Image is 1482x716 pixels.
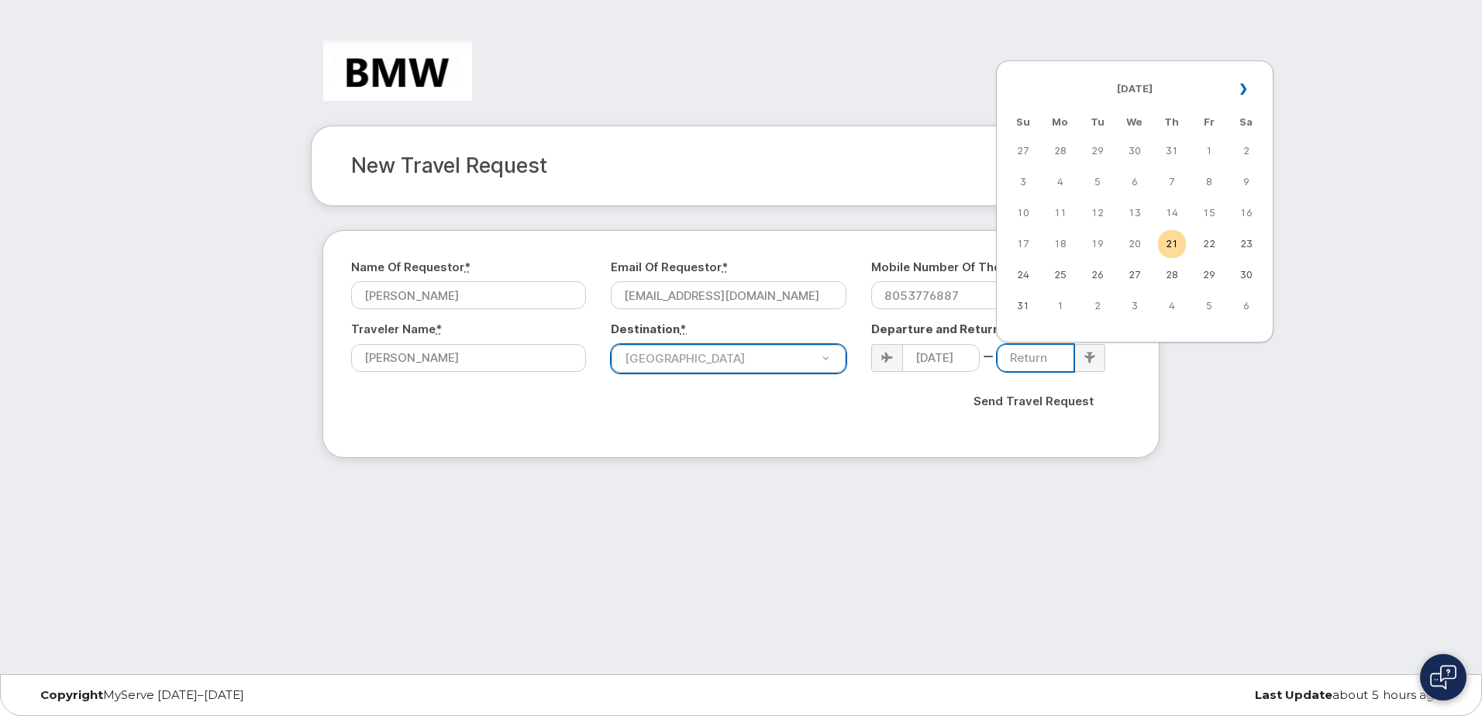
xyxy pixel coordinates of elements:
td: 21 [1158,230,1186,258]
td: 8 [1195,168,1223,196]
td: 29 [1195,261,1223,289]
td: 25 [1046,261,1074,289]
td: 17 [1009,230,1037,258]
td: 24 [1009,261,1037,289]
td: 16 [1232,199,1260,227]
td: 2 [1232,137,1260,165]
label: Traveler Name [351,321,442,337]
img: Open chat [1430,665,1456,690]
td: 13 [1121,199,1149,227]
td: 11 [1046,199,1074,227]
abbr: required [680,322,687,336]
td: 29 [1084,137,1111,165]
td: 28 [1046,137,1074,165]
label: Departure and Return [871,321,1007,337]
td: 1 [1195,137,1223,165]
a: [GEOGRAPHIC_DATA] [612,345,845,373]
th: » [1232,71,1260,108]
abbr: required [722,260,728,274]
td: 4 [1046,168,1074,196]
div: about 5 hours ago [978,689,1453,701]
td: 3 [1009,168,1037,196]
td: 31 [1009,292,1037,320]
td: 20 [1121,230,1149,258]
td: 6 [1121,168,1149,196]
label: Mobile Number of the Traveler [871,259,1058,275]
th: [DATE] [1046,71,1223,108]
img: BMW Manufacturing Co LLC [323,40,472,101]
th: Mo [1046,111,1074,134]
th: Tu [1084,111,1111,134]
th: We [1121,111,1149,134]
td: 31 [1158,137,1186,165]
h2: New Travel Request [351,154,1131,177]
label: Name of Requestor [351,259,470,275]
td: 26 [1084,261,1111,289]
td: 28 [1158,261,1186,289]
td: 7 [1158,168,1186,196]
td: 1 [1046,292,1074,320]
td: 9 [1232,168,1260,196]
td: 4 [1158,292,1186,320]
td: 19 [1084,230,1111,258]
strong: Copyright [40,687,103,702]
th: Fr [1195,111,1223,134]
td: 30 [1121,137,1149,165]
td: 2 [1084,292,1111,320]
input: Send Travel Request [960,385,1107,418]
td: 6 [1232,292,1260,320]
abbr: required [464,260,470,274]
td: 14 [1158,199,1186,227]
td: 23 [1232,230,1260,258]
input: Return [997,344,1074,372]
abbr: required [436,322,442,336]
th: Th [1158,111,1186,134]
td: 18 [1046,230,1074,258]
td: 3 [1121,292,1149,320]
th: Sa [1232,111,1260,134]
td: 12 [1084,199,1111,227]
label: Email of Requestor [611,259,728,275]
td: 15 [1195,199,1223,227]
input: Departure [902,344,980,372]
td: 30 [1232,261,1260,289]
td: 27 [1009,137,1037,165]
td: 27 [1121,261,1149,289]
div: MyServe [DATE]–[DATE] [29,689,504,701]
span: [GEOGRAPHIC_DATA] [615,350,745,367]
label: Destination [611,321,687,337]
td: 5 [1084,168,1111,196]
td: 22 [1195,230,1223,258]
td: 5 [1195,292,1223,320]
th: Su [1009,111,1037,134]
td: 10 [1009,199,1037,227]
strong: Last Update [1255,687,1332,702]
